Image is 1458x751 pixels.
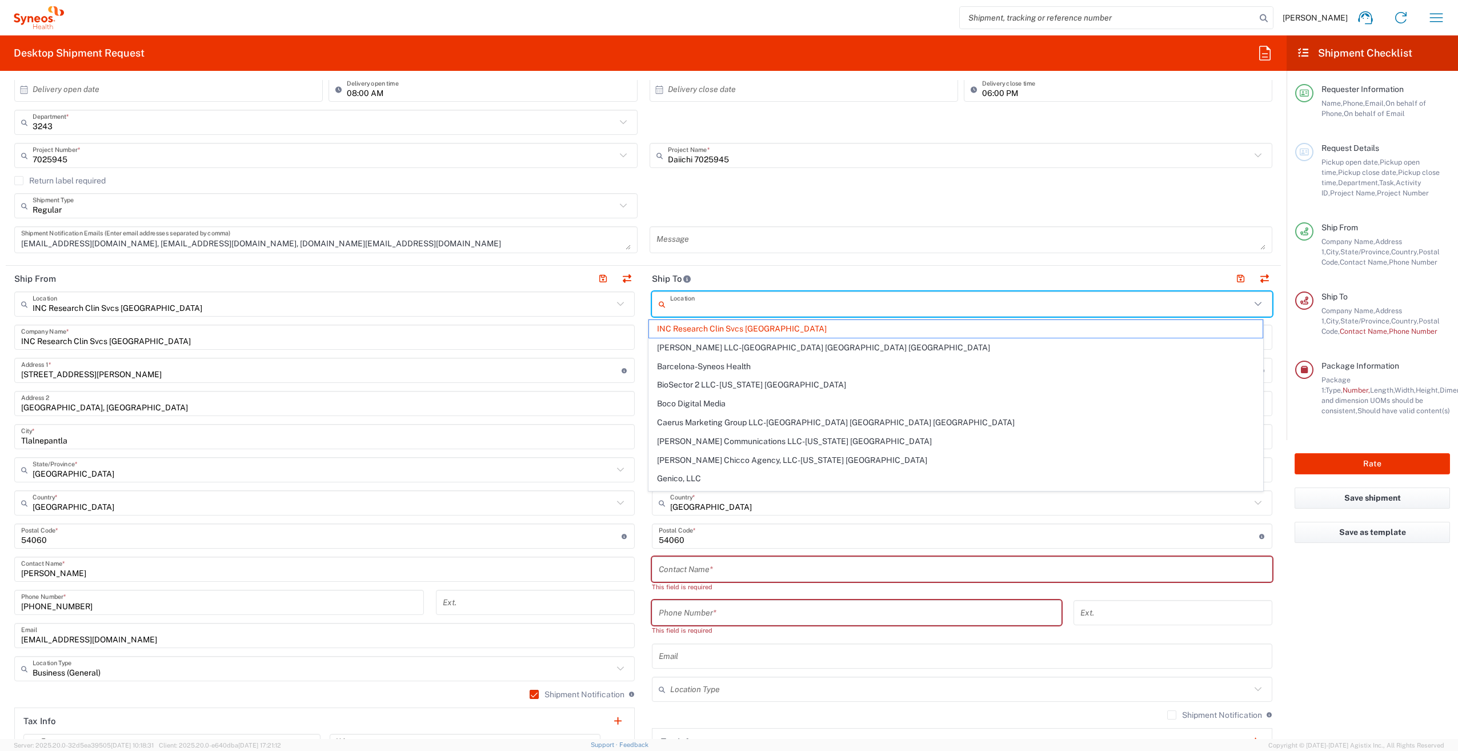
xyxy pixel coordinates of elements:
[1325,386,1343,394] span: Type,
[1357,406,1450,415] span: Should have valid content(s)
[1330,189,1377,197] span: Project Name,
[1297,46,1412,60] h2: Shipment Checklist
[1395,386,1416,394] span: Width,
[1321,376,1351,394] span: Package 1:
[649,339,1263,357] span: [PERSON_NAME] LLC-[GEOGRAPHIC_DATA] [GEOGRAPHIC_DATA] [GEOGRAPHIC_DATA]
[591,741,619,748] a: Support
[23,716,56,727] h2: Tax Info
[1321,361,1399,370] span: Package Information
[1338,178,1379,187] span: Department,
[649,433,1263,450] span: [PERSON_NAME] Communications LLC-[US_STATE] [GEOGRAPHIC_DATA]
[14,46,145,60] h2: Desktop Shipment Request
[1416,386,1440,394] span: Height,
[1321,143,1379,153] span: Request Details
[1326,247,1340,256] span: City,
[1321,292,1348,301] span: Ship To
[159,742,281,749] span: Client: 2025.20.0-e640dba
[1321,85,1404,94] span: Requester Information
[1391,247,1419,256] span: Country,
[1343,386,1370,394] span: Number,
[649,395,1263,413] span: Boco Digital Media
[1321,99,1343,107] span: Name,
[649,489,1263,506] span: [PERSON_NAME] [PERSON_NAME]/[PERSON_NAME] Advert- [GEOGRAPHIC_DATA] [GEOGRAPHIC_DATA]
[1389,327,1437,335] span: Phone Number
[652,582,1272,592] div: This field is required
[649,320,1263,338] span: INC Research Clin Svcs [GEOGRAPHIC_DATA]
[1321,223,1358,232] span: Ship From
[1321,237,1375,246] span: Company Name,
[14,273,56,285] h2: Ship From
[1391,317,1419,325] span: Country,
[649,414,1263,432] span: Caerus Marketing Group LLC-[GEOGRAPHIC_DATA] [GEOGRAPHIC_DATA] [GEOGRAPHIC_DATA]
[1344,109,1405,118] span: On behalf of Email
[960,7,1256,29] input: Shipment, tracking or reference number
[649,376,1263,394] span: BioSector 2 LLC- [US_STATE] [GEOGRAPHIC_DATA]
[619,741,648,748] a: Feedback
[652,625,1062,636] div: This field is required
[1343,99,1365,107] span: Phone,
[649,470,1263,488] span: Genico, LLC
[1365,99,1385,107] span: Email,
[1295,453,1450,474] button: Rate
[1370,386,1395,394] span: Length,
[1295,488,1450,509] button: Save shipment
[649,358,1263,376] span: Barcelona-Syneos Health
[1268,740,1444,750] span: Copyright © [DATE]-[DATE] Agistix Inc., All Rights Reserved
[1340,258,1389,266] span: Contact Name,
[1377,189,1429,197] span: Project Number
[1321,306,1375,315] span: Company Name,
[1340,247,1391,256] span: State/Province,
[661,736,694,748] h2: Tax Info
[1340,327,1389,335] span: Contact Name,
[649,452,1263,469] span: [PERSON_NAME] Chicco Agency, LLC-[US_STATE] [GEOGRAPHIC_DATA]
[1321,158,1380,166] span: Pickup open date,
[1338,168,1398,177] span: Pickup close date,
[1295,522,1450,543] button: Save as template
[1379,178,1396,187] span: Task,
[14,742,154,749] span: Server: 2025.20.0-32d5ea39505
[238,742,281,749] span: [DATE] 17:21:12
[1167,710,1262,720] label: Shipment Notification
[530,690,624,699] label: Shipment Notification
[111,742,154,749] span: [DATE] 10:18:31
[1389,258,1437,266] span: Phone Number
[652,273,691,285] h2: Ship To
[1340,317,1391,325] span: State/Province,
[1326,317,1340,325] span: City,
[14,176,106,185] label: Return label required
[1283,13,1348,23] span: [PERSON_NAME]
